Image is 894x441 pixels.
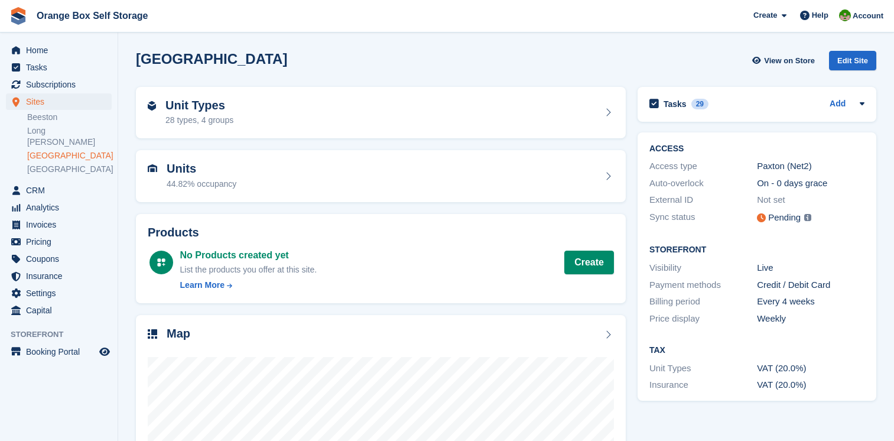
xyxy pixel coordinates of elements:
[6,42,112,59] a: menu
[148,101,156,111] img: unit-type-icn-2b2737a686de81e16bb02015468b77c625bbabd49415b5ef34ead5e3b44a266d.svg
[165,99,233,112] h2: Unit Types
[165,114,233,127] div: 28 types, 4 groups
[764,55,815,67] span: View on Store
[136,150,626,202] a: Units 44.82% occupancy
[6,343,112,360] a: menu
[27,112,112,123] a: Beeston
[564,251,614,274] a: Create
[757,278,864,292] div: Credit / Debit Card
[26,42,97,59] span: Home
[180,279,225,291] div: Learn More
[32,6,153,25] a: Orange Box Self Storage
[649,144,864,154] h2: ACCESS
[26,251,97,267] span: Coupons
[757,177,864,190] div: On - 0 days grace
[136,51,287,67] h2: [GEOGRAPHIC_DATA]
[839,9,851,21] img: Eric Smith
[6,216,112,233] a: menu
[6,59,112,76] a: menu
[649,193,757,207] div: External ID
[26,199,97,216] span: Analytics
[757,378,864,392] div: VAT (20.0%)
[649,177,757,190] div: Auto-overlock
[649,261,757,275] div: Visibility
[180,248,317,262] div: No Products created yet
[26,216,97,233] span: Invoices
[649,295,757,309] div: Billing period
[27,125,112,148] a: Long [PERSON_NAME]
[6,251,112,267] a: menu
[6,93,112,110] a: menu
[829,51,876,70] div: Edit Site
[11,329,118,341] span: Storefront
[649,378,757,392] div: Insurance
[649,312,757,326] div: Price display
[136,87,626,139] a: Unit Types 28 types, 4 groups
[6,76,112,93] a: menu
[26,343,97,360] span: Booking Portal
[26,59,97,76] span: Tasks
[649,346,864,355] h2: Tax
[9,7,27,25] img: stora-icon-8386f47178a22dfd0bd8f6a31ec36ba5ce8667c1dd55bd0f319d3a0aa187defe.svg
[27,164,112,175] a: [GEOGRAPHIC_DATA]
[757,362,864,375] div: VAT (20.0%)
[148,164,157,173] img: unit-icn-7be61d7bf1b0ce9d3e12c5938cc71ed9869f7b940bace4675aadf7bd6d80202e.svg
[750,51,820,70] a: View on Store
[649,245,864,255] h2: Storefront
[26,93,97,110] span: Sites
[812,9,828,21] span: Help
[753,9,777,21] span: Create
[768,211,801,225] div: Pending
[757,261,864,275] div: Live
[26,76,97,93] span: Subscriptions
[664,99,687,109] h2: Tasks
[853,10,883,22] span: Account
[757,295,864,309] div: Every 4 weeks
[148,226,614,239] h2: Products
[829,51,876,75] a: Edit Site
[180,265,317,274] span: List the products you offer at this site.
[26,234,97,250] span: Pricing
[26,182,97,199] span: CRM
[757,193,864,207] div: Not set
[6,182,112,199] a: menu
[6,234,112,250] a: menu
[6,199,112,216] a: menu
[757,160,864,173] div: Paxton (Net2)
[26,268,97,284] span: Insurance
[27,150,112,161] a: [GEOGRAPHIC_DATA]
[167,178,236,190] div: 44.82% occupancy
[26,302,97,319] span: Capital
[649,160,757,173] div: Access type
[97,345,112,359] a: Preview store
[157,258,166,267] img: custom-product-icn-white-7c27a13f52cf5f2f504a55ee73a895a1f82ff5669d69490e13668eaf7ade3bb5.svg
[148,329,157,339] img: map-icn-33ee37083ee616e46c38cad1a60f524a97daa1e2b2c8c0bc3eb3415660979fc1.svg
[26,285,97,301] span: Settings
[830,98,846,111] a: Add
[757,312,864,326] div: Weekly
[6,268,112,284] a: menu
[649,210,757,225] div: Sync status
[6,302,112,319] a: menu
[804,214,811,221] img: icon-info-grey-7440780725fd019a000dd9b08b2336e03edf1995a4989e88bcd33f0948082b44.svg
[649,278,757,292] div: Payment methods
[649,362,757,375] div: Unit Types
[6,285,112,301] a: menu
[167,162,236,176] h2: Units
[691,99,708,109] div: 29
[180,279,317,291] a: Learn More
[167,327,190,341] h2: Map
